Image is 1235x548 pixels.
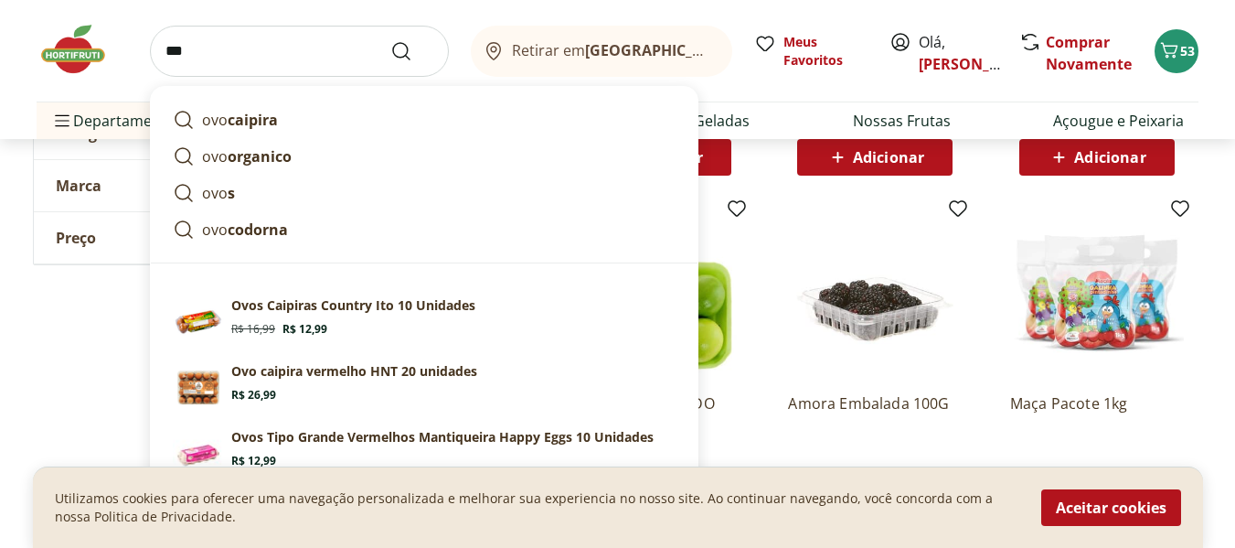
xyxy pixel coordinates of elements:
span: R$ 16,99 [231,322,275,337]
a: Nossas Frutas [853,110,951,132]
button: Adicionar [1019,139,1175,176]
p: ovo [202,145,292,167]
a: ovocodorna [165,211,683,248]
strong: s [228,183,235,203]
span: Marca [56,177,101,195]
button: Marca [34,160,308,211]
span: 53 [1180,42,1195,59]
p: ovo [202,219,288,241]
button: Submit Search [390,40,434,62]
a: Meus Favoritos [754,33,868,70]
a: ovos [165,175,683,211]
button: Retirar em[GEOGRAPHIC_DATA]/[GEOGRAPHIC_DATA] [471,26,732,77]
p: Ovos Tipo Grande Vermelhos Mantiqueira Happy Eggs 10 Unidades [231,428,654,446]
span: R$ 26,99 [231,388,276,403]
button: Aceitar cookies [1041,489,1181,526]
a: Comprar Novamente [1046,32,1132,74]
a: Açougue e Peixaria [1053,110,1184,132]
b: [GEOGRAPHIC_DATA]/[GEOGRAPHIC_DATA] [585,40,893,60]
img: Ovos Tipo Grande Vermelhos Mantiqueira Happy Eggs 10 Unidades [173,428,224,479]
p: Utilizamos cookies para oferecer uma navegação personalizada e melhorar sua experiencia no nosso ... [55,489,1019,526]
span: Preço [56,229,96,247]
img: Hortifruti [37,22,128,77]
img: Maça Pacote 1kg [1010,205,1184,379]
button: Carrinho [1155,29,1198,73]
span: Adicionar [853,150,924,165]
button: Preço [34,212,308,263]
a: Ovos Caipiras Country Ito 10 UnidadesOvos Caipiras Country Ito 10 UnidadesR$ 16,99R$ 12,99 [165,289,683,355]
a: ovocaipira [165,102,683,138]
input: search [150,26,449,77]
span: Adicionar [1074,150,1145,165]
a: ovoorganico [165,138,683,175]
img: Ovos Caipiras Country Ito 10 Unidades [173,296,224,348]
p: Ovos Caipiras Country Ito 10 Unidades [231,296,475,315]
span: Meus Favoritos [783,33,868,70]
p: Ovo caipira vermelho HNT 20 unidades [231,362,477,381]
img: Amora Embalada 100G [788,205,962,379]
p: ovo [202,109,278,131]
span: Departamentos [51,99,183,143]
p: ovo [202,182,235,204]
a: Ovo caipira vermelho HNT 20 unidadesR$ 26,99 [165,355,683,421]
button: Menu [51,99,73,143]
a: [PERSON_NAME] [919,54,1038,74]
span: R$ 12,99 [282,322,327,337]
a: Amora Embalada 100G [788,393,962,434]
a: Maça Pacote 1kg [1010,393,1184,434]
button: Adicionar [797,139,953,176]
strong: organico [228,146,292,167]
a: Ovos Tipo Grande Vermelhos Mantiqueira Happy Eggs 10 UnidadesOvos Tipo Grande Vermelhos Mantiquei... [165,421,683,487]
span: Retirar em [512,42,714,59]
span: Olá, [919,31,1000,75]
strong: codorna [228,220,288,240]
span: R$ 12,99 [231,454,276,468]
strong: caipira [228,110,278,130]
